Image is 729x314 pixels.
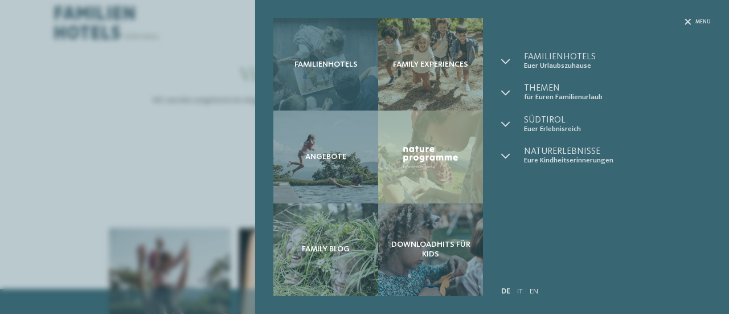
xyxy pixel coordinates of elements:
[524,62,711,70] span: Euer Urlaubszuhause
[273,18,378,111] a: Anfrage Familienhotels
[401,144,460,170] img: Nature Programme
[524,156,711,165] span: Eure Kindheitserinnerungen
[387,240,474,260] span: Downloadhits für Kids
[524,116,711,125] span: Südtirol
[378,203,483,296] a: Anfrage Downloadhits für Kids
[305,152,346,162] span: Angebote
[530,288,538,295] a: EN
[378,111,483,203] a: Anfrage Nature Programme
[517,288,523,295] a: IT
[273,203,378,296] a: Anfrage Family Blog
[524,52,711,62] span: Familienhotels
[524,84,711,101] a: Themen für Euren Familienurlaub
[524,52,711,70] a: Familienhotels Euer Urlaubszuhause
[302,244,350,254] span: Family Blog
[294,60,358,70] span: Familienhotels
[524,116,711,133] a: Südtirol Euer Erlebnisreich
[695,18,711,26] span: Menü
[524,125,711,133] span: Euer Erlebnisreich
[524,93,711,101] span: für Euren Familienurlaub
[501,288,510,295] a: DE
[524,147,711,165] a: Naturerlebnisse Eure Kindheitserinnerungen
[524,147,711,156] span: Naturerlebnisse
[378,18,483,111] a: Anfrage Family Experiences
[524,84,711,93] span: Themen
[273,111,378,203] a: Anfrage Angebote
[393,60,468,70] span: Family Experiences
